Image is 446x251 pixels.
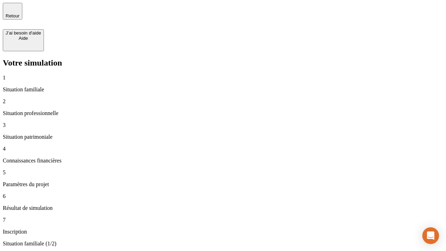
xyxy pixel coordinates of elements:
[3,58,443,68] h2: Votre simulation
[3,146,443,152] p: 4
[422,227,439,244] div: Open Intercom Messenger
[3,29,44,51] button: J’ai besoin d'aideAide
[3,241,443,247] p: Situation familiale (1/2)
[3,169,443,176] p: 5
[3,158,443,164] p: Connaissances financières
[6,36,41,41] div: Aide
[3,205,443,211] p: Résultat de simulation
[3,122,443,128] p: 3
[3,3,22,20] button: Retour
[3,75,443,81] p: 1
[3,229,443,235] p: Inscription
[6,13,20,18] span: Retour
[3,217,443,223] p: 7
[3,134,443,140] p: Situation patrimoniale
[3,86,443,93] p: Situation familiale
[6,30,41,36] div: J’ai besoin d'aide
[3,181,443,188] p: Paramètres du projet
[3,193,443,199] p: 6
[3,98,443,105] p: 2
[3,110,443,116] p: Situation professionnelle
